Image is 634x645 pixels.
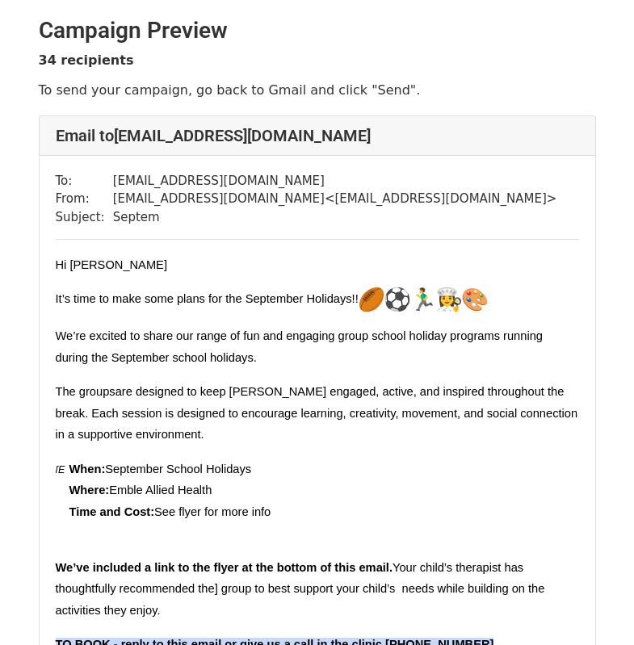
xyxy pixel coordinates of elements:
span: ​ [56,480,69,494]
strong: 34 recipients [39,52,134,68]
span: We’re excited to share our range of fun and engaging group school holiday programs running during... [56,329,547,363]
span: Hi [PERSON_NAME] [56,258,167,271]
span: We’ve included a link to the flyer at the bottom of this email. [56,561,393,574]
td: From: [56,190,113,208]
td: Septem [113,208,557,227]
span: See flyer for more info [154,505,271,518]
img: ⚽ [384,287,410,312]
h2: Campaign Preview [39,17,596,44]
p: To send your campaign, go back to Gmail and click "Send". [39,82,596,98]
span: It’s time to make some plans for the September Holidays!! [56,292,488,305]
span: ​ [56,502,69,516]
td: [EMAIL_ADDRESS][DOMAIN_NAME] < [EMAIL_ADDRESS][DOMAIN_NAME] > [113,190,557,208]
span: The g [56,385,86,398]
span: Time and Cost: [69,505,155,518]
img: 🏃‍♂️ [410,287,436,312]
span: Where: [69,484,110,496]
img: 🏉 [359,287,384,312]
span: roups [86,385,115,398]
td: [EMAIL_ADDRESS][DOMAIN_NAME] [113,172,557,191]
td: To: [56,172,113,191]
span: September School Holidays [105,463,251,475]
span: Emble Allied Health [109,484,212,496]
span: are designed to keep [PERSON_NAME] engaged, active, and inspired throughout the break. Each sessi... [56,385,582,441]
img: 🎨 [462,287,488,312]
span: When: [69,463,106,475]
span: Your child’s therapist has thoughtfully recommended the] group to best support your child’s needs... [56,561,548,617]
img: 👩‍🍳 [436,287,462,312]
td: Subject: [56,208,113,227]
h4: Email to [EMAIL_ADDRESS][DOMAIN_NAME] [56,126,579,145]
